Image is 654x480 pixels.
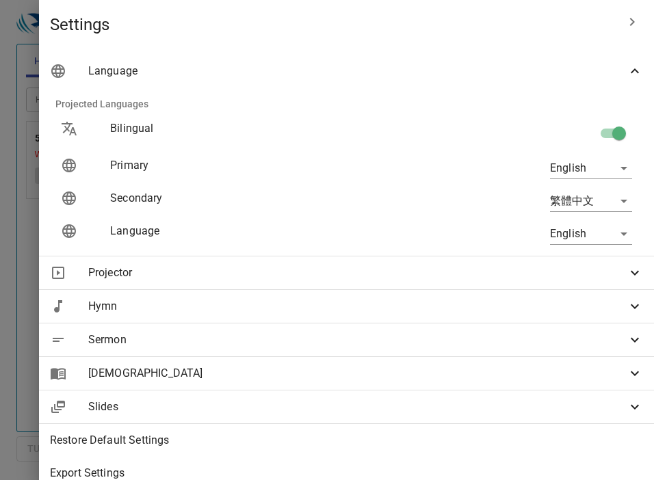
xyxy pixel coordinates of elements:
[39,55,654,88] div: Language
[39,323,654,356] div: Sermon
[39,390,654,423] div: Slides
[118,70,141,86] li: 523
[88,63,627,79] span: Language
[39,424,654,457] div: Restore Default Settings
[44,88,649,120] li: Projected Languages
[550,190,632,212] div: 繁體中文
[88,332,627,348] span: Sermon
[550,157,632,179] div: English
[550,223,632,245] div: English
[39,290,654,323] div: Hymn
[110,157,385,174] p: Primary
[50,432,643,449] span: Restore Default Settings
[88,298,627,315] span: Hymn
[110,190,385,206] p: Secondary
[114,58,146,68] p: Hymns 詩
[110,120,385,137] p: Bilingual
[39,256,654,289] div: Projector
[50,14,616,36] span: Settings
[88,399,627,415] span: Slides
[88,265,627,281] span: Projector
[39,357,654,390] div: [DEMOGRAPHIC_DATA]
[88,365,627,382] span: [DEMOGRAPHIC_DATA]
[110,223,385,239] p: Language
